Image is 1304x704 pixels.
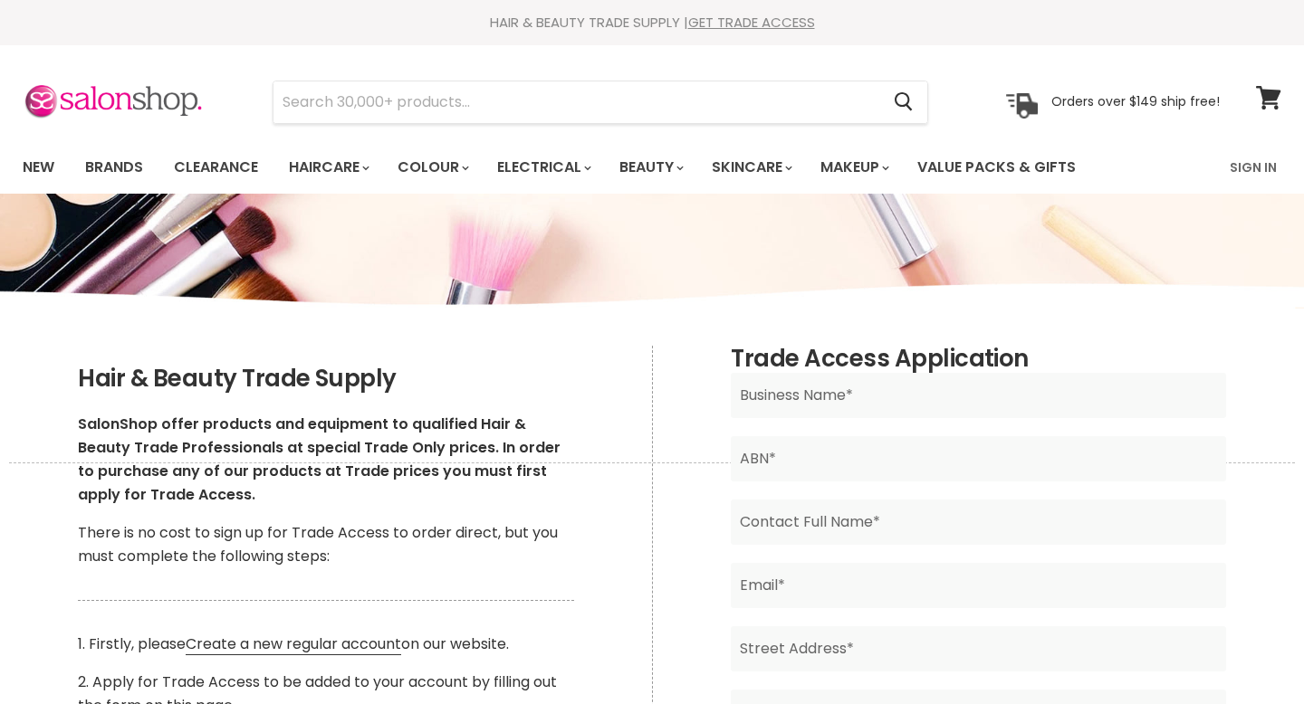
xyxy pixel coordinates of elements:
h2: Trade Access Application [731,346,1225,373]
a: Brands [72,148,157,186]
form: Product [273,81,928,124]
a: Skincare [698,148,803,186]
a: Create a new regular account [186,633,401,655]
a: Beauty [606,148,695,186]
a: Haircare [275,148,380,186]
a: New [9,148,68,186]
a: Electrical [484,148,602,186]
button: Search [879,81,927,123]
a: GET TRADE ACCESS [688,13,815,32]
p: SalonShop offer products and equipment to qualified Hair & Beauty Trade Professionals at special ... [78,413,573,507]
p: There is no cost to sign up for Trade Access to order direct, but you must complete the following... [78,521,573,568]
a: Value Packs & Gifts [904,148,1089,186]
ul: Main menu [9,141,1155,194]
p: 1. Firstly, please on our website. [78,633,573,656]
input: Search [273,81,879,123]
a: Makeup [807,148,900,186]
h2: Hair & Beauty Trade Supply [78,366,573,393]
a: Colour [384,148,480,186]
a: Sign In [1219,148,1288,186]
p: Orders over $149 ship free! [1051,93,1220,109]
a: Clearance [160,148,272,186]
